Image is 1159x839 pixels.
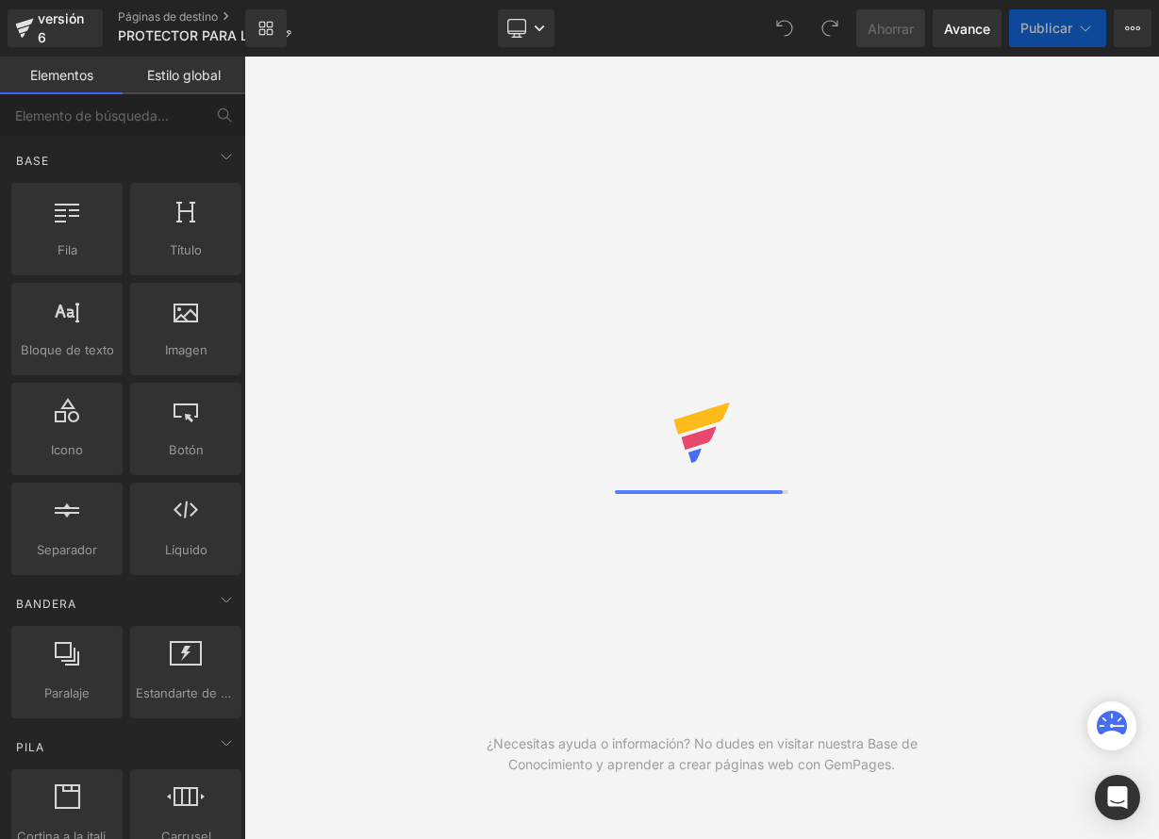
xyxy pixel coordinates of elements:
[169,442,204,457] font: Botón
[944,21,990,37] font: Avance
[165,542,207,557] font: Líquido
[165,342,207,357] font: Imagen
[44,685,90,700] font: Paralaje
[118,27,403,43] font: PROTECTOR PARA LAVADO DE ZAPATALLAS
[8,9,103,47] a: versión 6
[16,597,76,611] font: Bandera
[868,21,914,37] font: Ahorrar
[118,9,306,25] a: Páginas de destino
[37,542,97,557] font: Separador
[487,735,918,772] font: ¿Necesitas ayuda o información? No dudes en visitar nuestra Base de Conocimiento y aprender a cre...
[58,242,77,257] font: Fila
[51,442,83,457] font: Icono
[766,9,803,47] button: Deshacer
[16,154,49,168] font: Base
[118,9,218,24] font: Páginas de destino
[16,740,44,754] font: Pila
[38,10,84,45] font: versión 6
[933,9,1002,47] a: Avance
[30,67,93,83] font: Elementos
[170,242,202,257] font: Título
[1020,20,1072,36] font: Publicar
[1009,9,1106,47] button: Publicar
[136,685,256,700] font: Estandarte de héroe
[245,9,287,47] a: Nueva Biblioteca
[21,342,114,357] font: Bloque de texto
[1095,775,1140,820] div: Abrir Intercom Messenger
[811,9,849,47] button: Rehacer
[1114,9,1151,47] button: Más
[147,67,221,83] font: Estilo global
